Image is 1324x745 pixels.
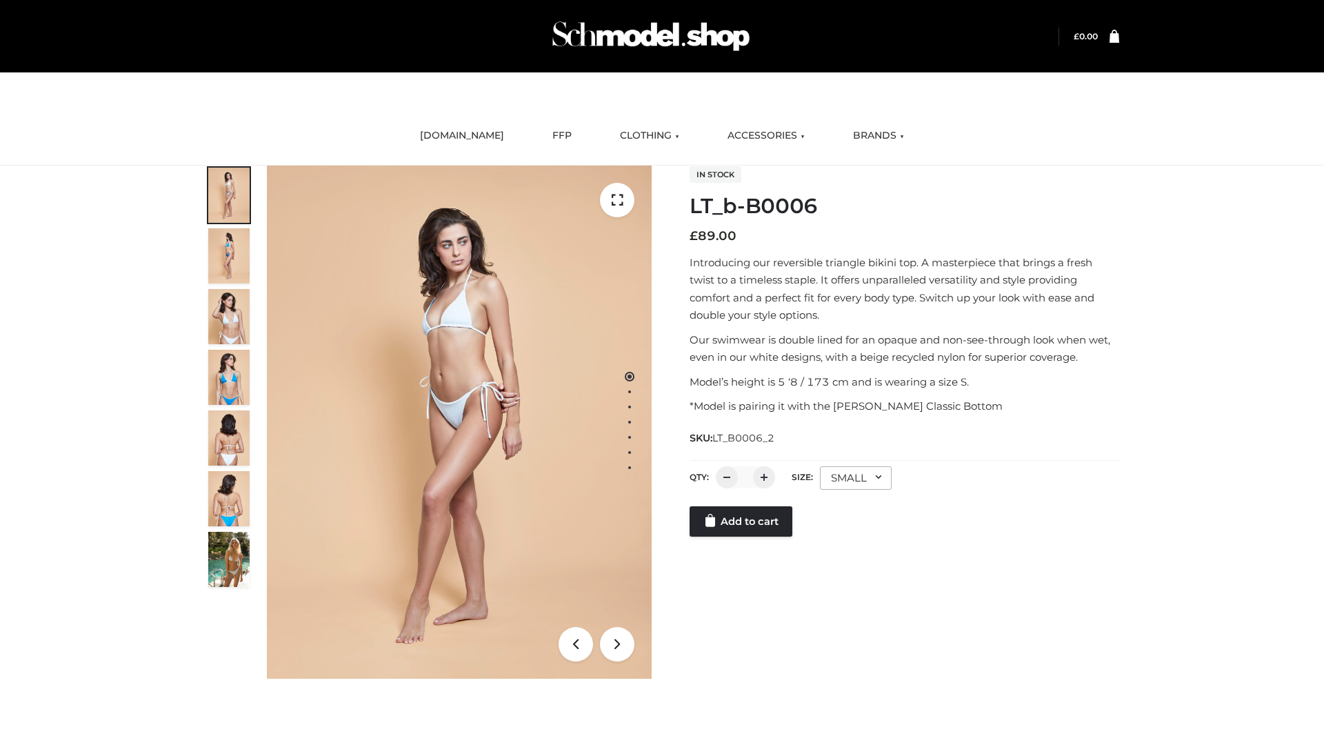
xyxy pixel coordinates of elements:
[542,121,582,151] a: FFP
[410,121,514,151] a: [DOMAIN_NAME]
[267,166,652,679] img: LT_b-B0006
[208,289,250,344] img: ArielClassicBikiniTop_CloudNine_AzureSky_OW114ECO_3-scaled.jpg
[690,254,1119,324] p: Introducing our reversible triangle bikini top. A masterpiece that brings a fresh twist to a time...
[712,432,774,444] span: LT_B0006_2
[690,331,1119,366] p: Our swimwear is double lined for an opaque and non-see-through look when wet, even in our white d...
[208,410,250,466] img: ArielClassicBikiniTop_CloudNine_AzureSky_OW114ECO_7-scaled.jpg
[717,121,815,151] a: ACCESSORIES
[1074,31,1079,41] span: £
[548,9,754,63] img: Schmodel Admin 964
[843,121,914,151] a: BRANDS
[208,350,250,405] img: ArielClassicBikiniTop_CloudNine_AzureSky_OW114ECO_4-scaled.jpg
[690,373,1119,391] p: Model’s height is 5 ‘8 / 173 cm and is wearing a size S.
[208,532,250,587] img: Arieltop_CloudNine_AzureSky2.jpg
[690,506,792,537] a: Add to cart
[208,228,250,284] img: ArielClassicBikiniTop_CloudNine_AzureSky_OW114ECO_2-scaled.jpg
[208,168,250,223] img: ArielClassicBikiniTop_CloudNine_AzureSky_OW114ECO_1-scaled.jpg
[1074,31,1098,41] a: £0.00
[690,472,709,482] label: QTY:
[690,166,741,183] span: In stock
[820,466,892,490] div: SMALL
[690,228,736,244] bdi: 89.00
[208,471,250,526] img: ArielClassicBikiniTop_CloudNine_AzureSky_OW114ECO_8-scaled.jpg
[690,194,1119,219] h1: LT_b-B0006
[792,472,813,482] label: Size:
[1074,31,1098,41] bdi: 0.00
[690,430,776,446] span: SKU:
[610,121,690,151] a: CLOTHING
[690,228,698,244] span: £
[690,397,1119,415] p: *Model is pairing it with the [PERSON_NAME] Classic Bottom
